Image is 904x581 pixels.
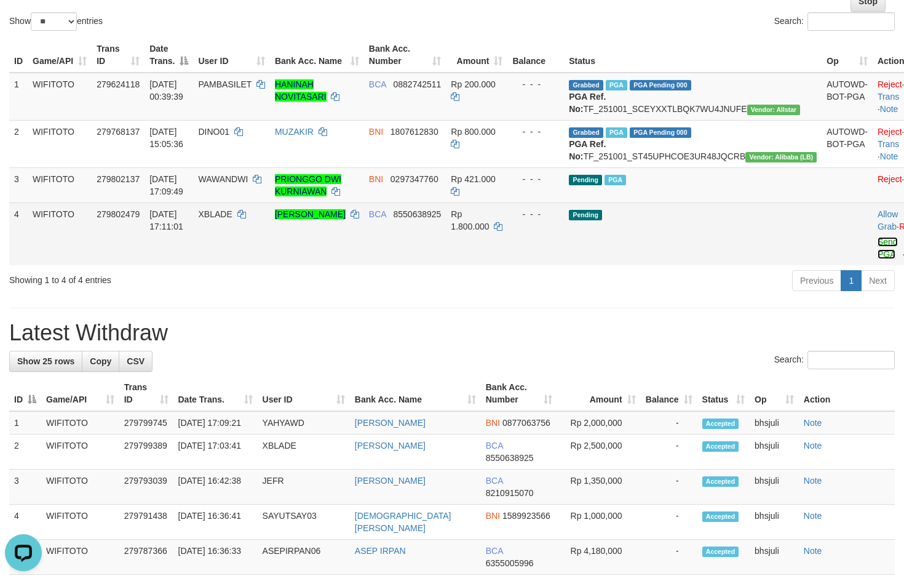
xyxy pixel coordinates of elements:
[486,418,500,428] span: BNI
[355,511,451,533] a: [DEMOGRAPHIC_DATA][PERSON_NAME]
[41,435,119,470] td: WIFITOTO
[641,376,697,411] th: Balance: activate to sort column ascending
[451,174,495,184] span: Rp 421.000
[641,435,697,470] td: -
[28,120,92,167] td: WIFITOTO
[258,540,350,575] td: ASEPIRPAN06
[258,411,350,435] td: YAHYAWD
[173,540,258,575] td: [DATE] 16:36:33
[41,470,119,505] td: WIFITOTO
[507,38,564,73] th: Balance
[774,351,895,369] label: Search:
[878,127,902,137] a: Reject
[702,476,739,487] span: Accepted
[355,418,426,428] a: [PERSON_NAME]
[41,411,119,435] td: WIFITOTO
[275,209,346,219] a: [PERSON_NAME]
[258,470,350,505] td: JEFR
[9,351,82,372] a: Show 25 rows
[9,12,103,31] label: Show entries
[878,209,899,231] span: ·
[747,105,801,115] span: Vendor URL: https://secure31.1velocity.biz
[557,411,641,435] td: Rp 2,000,000
[9,73,28,121] td: 1
[198,209,232,219] span: XBLADE
[28,73,92,121] td: WIFITOTO
[750,376,799,411] th: Op: activate to sort column ascending
[878,79,902,89] a: Reject
[750,505,799,540] td: bhsjuli
[355,546,406,556] a: ASEP IRPAN
[9,202,28,265] td: 4
[82,351,119,372] a: Copy
[880,104,898,114] a: Note
[451,127,495,137] span: Rp 800.000
[173,435,258,470] td: [DATE] 17:03:41
[97,79,140,89] span: 279624118
[149,127,183,149] span: [DATE] 15:05:36
[9,321,895,345] h1: Latest Withdraw
[173,505,258,540] td: [DATE] 16:36:41
[750,540,799,575] td: bhsjuli
[393,79,441,89] span: Copy 0882742511 to clipboard
[119,470,173,505] td: 279793039
[502,511,550,521] span: Copy 1589923566 to clipboard
[28,38,92,73] th: Game/API: activate to sort column ascending
[9,435,41,470] td: 2
[9,38,28,73] th: ID
[702,441,739,452] span: Accepted
[557,376,641,411] th: Amount: activate to sort column ascending
[557,435,641,470] td: Rp 2,500,000
[606,80,627,90] span: Marked by bhsaldo
[641,411,697,435] td: -
[807,12,895,31] input: Search:
[275,79,327,102] a: HANINAH NOVITASARI
[750,435,799,470] td: bhsjuli
[774,12,895,31] label: Search:
[97,127,140,137] span: 279768137
[97,174,140,184] span: 279802137
[270,38,364,73] th: Bank Acc. Name: activate to sort column ascending
[804,476,822,486] a: Note
[564,73,822,121] td: TF_251001_SCEYXXTLBQK7WU4JNUFE
[641,505,697,540] td: -
[557,505,641,540] td: Rp 1,000,000
[393,209,441,219] span: Copy 8550638925 to clipboard
[9,505,41,540] td: 4
[512,126,559,138] div: - - -
[92,38,145,73] th: Trans ID: activate to sort column ascending
[369,127,383,137] span: BNI
[391,174,438,184] span: Copy 0297347760 to clipboard
[31,12,77,31] select: Showentries
[173,470,258,505] td: [DATE] 16:42:38
[822,38,873,73] th: Op: activate to sort column ascending
[17,356,74,366] span: Show 25 rows
[9,411,41,435] td: 1
[119,351,153,372] a: CSV
[804,441,822,451] a: Note
[557,470,641,505] td: Rp 1,350,000
[446,38,507,73] th: Amount: activate to sort column ascending
[28,167,92,202] td: WIFITOTO
[258,376,350,411] th: User ID: activate to sort column ascending
[198,79,252,89] span: PAMBASILET
[391,127,438,137] span: Copy 1807612830 to clipboard
[702,419,739,429] span: Accepted
[486,558,534,568] span: Copy 6355005996 to clipboard
[606,127,627,138] span: Marked by bhsjuli
[841,270,862,291] a: 1
[512,208,559,220] div: - - -
[451,79,495,89] span: Rp 200.000
[641,470,697,505] td: -
[878,209,898,231] a: Allow Grab
[564,120,822,167] td: TF_251001_ST45UPHCOE3UR48JQCRB
[145,38,193,73] th: Date Trans.: activate to sort column descending
[90,356,111,366] span: Copy
[486,453,534,463] span: Copy 8550638925 to clipboard
[149,174,183,196] span: [DATE] 17:09:49
[355,476,426,486] a: [PERSON_NAME]
[9,167,28,202] td: 3
[822,73,873,121] td: AUTOWD-BOT-PGA
[630,127,691,138] span: PGA Pending
[97,209,140,219] span: 279802479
